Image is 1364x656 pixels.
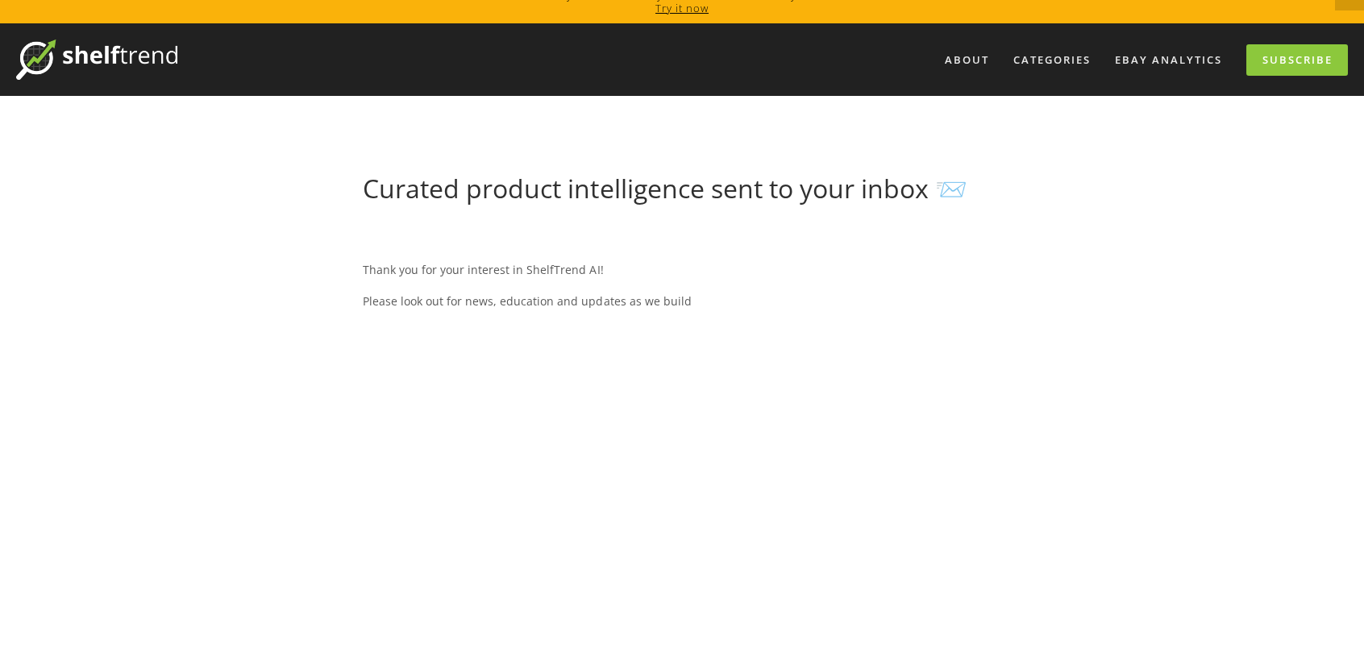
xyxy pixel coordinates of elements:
[1246,44,1348,76] a: Subscribe
[16,39,177,80] img: ShelfTrend
[363,259,1000,280] p: Thank you for your interest in ShelfTrend AI!
[363,291,1000,311] p: Please look out for news, education and updates as we build
[1104,47,1233,73] a: eBay Analytics
[934,47,1000,73] a: About
[363,173,1000,204] h1: Curated product intelligence sent to your inbox 📨
[1003,47,1101,73] div: Categories
[655,1,709,15] a: Try it now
